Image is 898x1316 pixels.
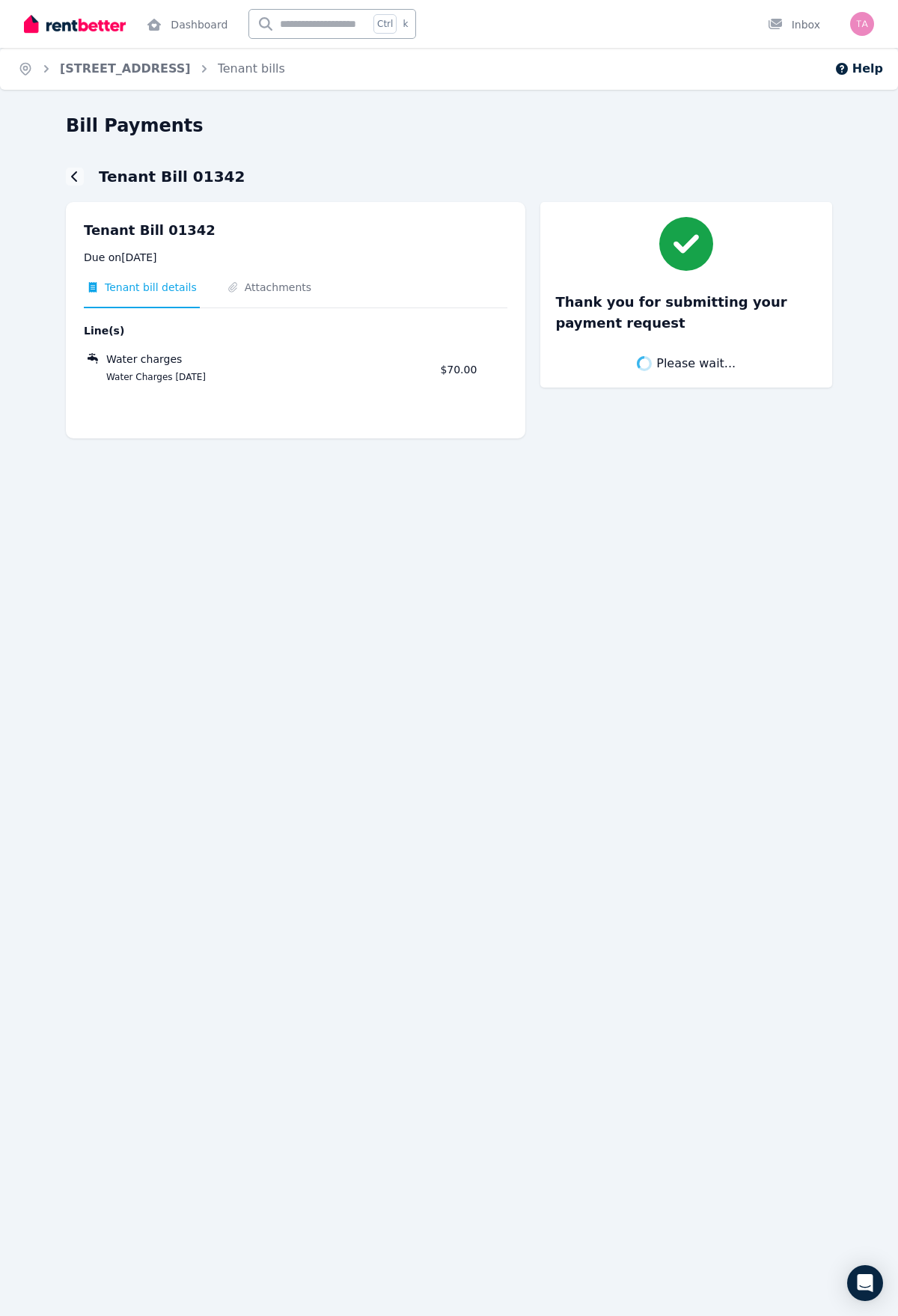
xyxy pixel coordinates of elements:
[440,364,477,376] span: $70.00
[847,1265,883,1301] div: Open Intercom Messenger
[555,292,817,334] h3: Thank you for submitting your payment request
[245,280,311,295] span: Attachments
[88,371,431,383] span: Water Charges [DATE]
[373,14,397,34] span: Ctrl
[84,220,507,241] p: Tenant Bill 01342
[99,166,245,187] h1: Tenant Bill 01342
[218,60,285,78] span: Tenant bills
[105,280,197,295] span: Tenant bill details
[84,323,431,338] span: Line(s)
[106,352,182,367] span: Water charges
[656,355,736,373] span: Please wait...
[850,12,874,36] img: Tatiana Tagieva
[60,61,191,76] a: [STREET_ADDRESS]
[84,280,507,308] nav: Tabs
[834,60,883,78] button: Help
[66,114,204,138] h1: Bill Payments
[403,18,408,30] span: k
[24,13,126,35] img: RentBetter
[84,250,507,265] p: Due on [DATE]
[768,17,820,32] div: Inbox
